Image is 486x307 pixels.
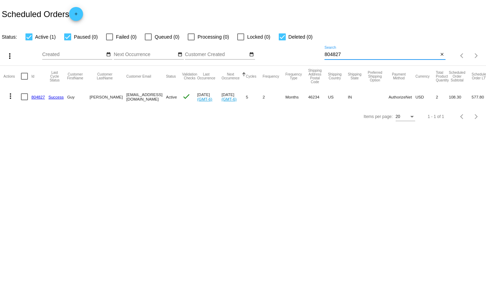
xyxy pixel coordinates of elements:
mat-icon: more_vert [6,92,15,100]
span: Deleted (0) [289,33,313,41]
button: Change sorting for PreferredShippingOption [368,71,382,82]
button: Previous page [455,49,469,63]
mat-header-cell: Actions [3,66,21,87]
button: Change sorting for CustomerFirstName [67,72,83,80]
mat-cell: US [328,87,348,107]
mat-cell: AuthorizeNet [389,87,416,107]
mat-cell: [DATE] [197,87,222,107]
span: Active (1) [35,33,56,41]
input: Search [324,52,438,57]
mat-header-cell: Total Product Quantity [436,66,449,87]
mat-cell: [EMAIL_ADDRESS][DOMAIN_NAME] [126,87,166,107]
button: Change sorting for Id [31,74,34,78]
a: (GMT-6) [197,97,212,101]
button: Change sorting for Cycles [246,74,256,78]
mat-cell: 46234 [308,87,328,107]
span: Queued (0) [155,33,179,41]
mat-icon: check [182,92,190,101]
a: (GMT-6) [222,97,237,101]
button: Change sorting for PaymentMethod.Type [389,72,409,80]
span: Paused (0) [74,33,98,41]
mat-cell: 2 [436,87,449,107]
mat-cell: 5 [246,87,263,107]
mat-cell: 108.30 [449,87,471,107]
mat-select: Items per page: [396,115,415,119]
mat-icon: add [72,11,80,20]
mat-cell: USD [416,87,436,107]
button: Change sorting for NextOccurrenceUtc [222,72,240,80]
mat-cell: Months [285,87,308,107]
mat-cell: [PERSON_NAME] [90,87,126,107]
span: 20 [396,114,400,119]
button: Change sorting for Status [166,74,176,78]
button: Change sorting for FrequencyType [285,72,302,80]
button: Change sorting for CustomerEmail [126,74,151,78]
button: Change sorting for ShippingState [348,72,361,80]
button: Clear [438,51,446,58]
div: Items per page: [364,114,392,119]
a: Success [48,95,64,99]
mat-cell: [DATE] [222,87,246,107]
button: Change sorting for LastProcessingCycleId [48,71,61,82]
span: Locked (0) [247,33,270,41]
input: Customer Created [185,52,248,57]
button: Change sorting for ShippingCountry [328,72,342,80]
button: Change sorting for CustomerLastName [90,72,120,80]
mat-header-cell: Validation Checks [182,66,197,87]
button: Change sorting for Frequency [263,74,279,78]
mat-cell: Guy [67,87,90,107]
mat-icon: date_range [178,52,182,57]
div: 1 - 1 of 1 [428,114,444,119]
input: Created [42,52,105,57]
span: Failed (0) [116,33,136,41]
h2: Scheduled Orders [2,7,83,21]
span: Active [166,95,177,99]
mat-icon: close [440,52,444,57]
mat-cell: 2 [263,87,285,107]
span: Status: [2,34,17,40]
button: Change sorting for LastOccurrenceUtc [197,72,215,80]
mat-cell: IN [348,87,368,107]
button: Change sorting for Subtotal [449,71,465,82]
button: Change sorting for CurrencyIso [416,74,430,78]
input: Next Occurrence [114,52,177,57]
mat-icon: more_vert [6,52,14,60]
a: 804827 [31,95,45,99]
mat-icon: date_range [106,52,111,57]
mat-icon: date_range [249,52,254,57]
button: Previous page [455,110,469,124]
button: Next page [469,49,483,63]
button: Next page [469,110,483,124]
span: Processing (0) [197,33,229,41]
button: Change sorting for ShippingPostcode [308,69,322,84]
